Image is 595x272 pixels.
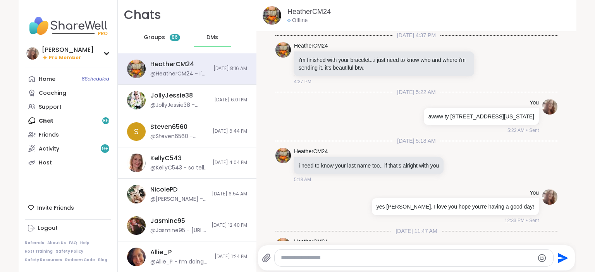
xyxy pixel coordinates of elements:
[275,148,291,163] img: https://sharewell-space-live.sfo3.digitaloceanspaces.com/user-generated/e72d2dfd-06ae-43a5-b116-a...
[144,34,165,41] span: Groups
[212,191,247,197] span: [DATE] 6:54 AM
[25,201,111,215] div: Invite Friends
[127,185,146,204] img: https://sharewell-space-live.sfo3.digitaloceanspaces.com/user-generated/ce4ae2cb-cc59-4db7-950b-0...
[391,227,442,235] span: [DATE] 11:47 AM
[213,65,247,72] span: [DATE] 8:16 AM
[150,101,210,109] div: @JollyJessie38 - [URL][DOMAIN_NAME]
[281,254,534,262] textarea: Type your message
[150,91,193,100] div: JollyJessie38
[39,131,59,139] div: Friends
[150,123,187,131] div: Steven6560
[65,257,95,263] a: Redeem Code
[150,227,207,234] div: @Jasmine95 - [URL][DOMAIN_NAME]
[150,60,194,68] div: HeatherCM24
[215,253,247,260] span: [DATE] 1:24 PM
[25,142,111,156] a: Activity9+
[127,154,146,172] img: https://sharewell-space-live.sfo3.digitaloceanspaces.com/user-generated/53ce647c-bd30-4ef9-bc59-c...
[124,6,161,24] h1: Chats
[25,12,111,39] img: ShareWell Nav Logo
[263,6,281,25] img: https://sharewell-space-live.sfo3.digitaloceanspaces.com/user-generated/e72d2dfd-06ae-43a5-b116-a...
[213,159,247,166] span: [DATE] 4:04 PM
[392,137,440,145] span: [DATE] 5:18 AM
[526,127,528,134] span: •
[25,100,111,114] a: Support
[80,240,89,246] a: Help
[542,99,557,115] img: https://sharewell-space-live.sfo3.digitaloceanspaces.com/user-generated/12025a04-e023-4d79-ba6e-0...
[25,72,111,86] a: Home8Scheduled
[150,258,210,266] div: @Allie_P - I’m doing well [DATE]. [PERSON_NAME] was supposed to do a café session [DATE], but did...
[82,76,109,82] span: 8 Scheduled
[150,164,208,172] div: @KellyC543 - so tell me all the good groups these days! What are all the cool kids doing (YOU)?
[212,222,247,229] span: [DATE] 12:40 PM
[134,126,139,137] span: S
[526,217,528,224] span: •
[294,176,311,183] span: 5:18 AM
[275,238,291,253] img: https://sharewell-space-live.sfo3.digitaloceanspaces.com/user-generated/e72d2dfd-06ae-43a5-b116-a...
[542,189,557,205] img: https://sharewell-space-live.sfo3.digitaloceanspaces.com/user-generated/12025a04-e023-4d79-ba6e-0...
[127,248,146,266] img: https://sharewell-space-live.sfo3.digitaloceanspaces.com/user-generated/9890d388-459a-40d4-b033-d...
[554,249,571,267] button: Send
[25,86,111,100] a: Coaching
[529,217,539,224] span: Sent
[294,148,328,156] a: HeatherCM24
[172,34,178,41] span: 86
[150,154,182,163] div: KellyC543
[25,240,44,246] a: Referrals
[39,103,62,111] div: Support
[98,257,107,263] a: Blog
[213,128,247,135] span: [DATE] 6:44 PM
[56,249,83,254] a: Safety Policy
[49,55,81,61] span: Pro Member
[26,47,39,60] img: dodi
[150,195,207,203] div: @[PERSON_NAME] - thank you [PERSON_NAME] for reaching out! I appreciate it. I gotta get ready for...
[214,97,247,103] span: [DATE] 6:01 PM
[25,249,53,254] a: Host Training
[206,34,218,41] span: DMs
[127,216,146,235] img: https://sharewell-space-live.sfo3.digitaloceanspaces.com/user-generated/0818d3a5-ec43-4745-9685-c...
[25,156,111,169] a: Host
[127,91,146,109] img: https://sharewell-space-live.sfo3.digitaloceanspaces.com/user-generated/3602621c-eaa5-4082-863a-9...
[294,78,311,85] span: 4:37 PM
[287,7,331,17] a: HeatherCM24
[392,88,440,96] span: [DATE] 5:22 AM
[529,127,539,134] span: Sent
[42,46,94,54] div: [PERSON_NAME]
[69,240,77,246] a: FAQ
[294,238,328,246] a: HeatherCM24
[47,240,66,246] a: About Us
[507,127,524,134] span: 5:22 AM
[150,185,177,194] div: NicolePD
[25,257,62,263] a: Safety Resources
[102,145,108,152] span: 9 +
[39,159,52,167] div: Host
[150,70,209,78] div: @HeatherCM24 - i'm going to cancel my afternoon session. i'm not feeling well. this has been ongo...
[275,42,291,58] img: https://sharewell-space-live.sfo3.digitaloceanspaces.com/user-generated/e72d2dfd-06ae-43a5-b116-a...
[530,189,539,197] h4: You
[150,248,172,257] div: Allie_P
[392,31,440,39] span: [DATE] 4:37 PM
[38,224,58,232] div: Logout
[127,60,146,78] img: https://sharewell-space-live.sfo3.digitaloceanspaces.com/user-generated/e72d2dfd-06ae-43a5-b116-a...
[299,56,469,72] p: i'm finished with your bracelet...i just need to know who and where i'm sending it. it's beautifu...
[537,253,547,263] button: Emoji picker
[25,221,111,235] a: Logout
[150,133,208,140] div: @Steven6560 - Thank you [PERSON_NAME]
[294,42,328,50] a: HeatherCM24
[377,203,534,210] p: yes [PERSON_NAME]. I love you hope you're having a good day!
[428,113,534,120] p: awww ty [STREET_ADDRESS][US_STATE]
[299,162,439,169] p: i need to know your last name too.. if that's alright with you
[39,89,66,97] div: Coaching
[505,217,524,224] span: 12:33 PM
[39,75,55,83] div: Home
[150,217,185,225] div: Jasmine95
[39,145,59,153] div: Activity
[287,17,308,24] div: Offline
[530,99,539,107] h4: You
[25,128,111,142] a: Friends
